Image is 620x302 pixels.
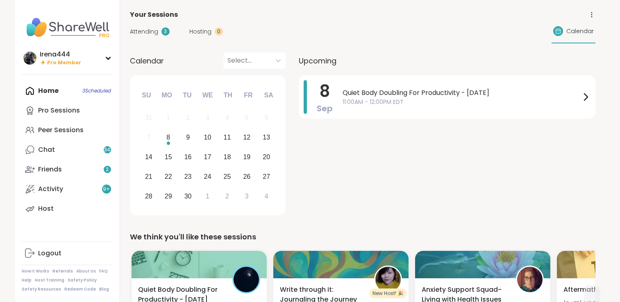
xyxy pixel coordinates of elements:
[22,277,32,283] a: Help
[104,146,110,153] span: 34
[140,149,158,166] div: Choose Sunday, September 14th, 2025
[184,171,192,182] div: 23
[566,27,594,36] span: Calendar
[47,59,81,66] span: Pro Member
[38,204,54,213] div: Host
[139,108,276,206] div: month 2025-09
[99,286,109,292] a: Blog
[145,171,152,182] div: 21
[165,151,172,162] div: 15
[186,132,190,143] div: 9
[258,187,275,205] div: Choose Saturday, October 4th, 2025
[369,288,407,298] div: New Host! 🎉
[218,168,236,185] div: Choose Thursday, September 25th, 2025
[179,129,197,146] div: Choose Tuesday, September 9th, 2025
[145,112,152,123] div: 31
[243,132,250,143] div: 12
[258,109,275,127] div: Not available Saturday, September 6th, 2025
[140,109,158,127] div: Not available Sunday, August 31st, 2025
[184,151,192,162] div: 16
[204,171,211,182] div: 24
[137,86,155,104] div: Su
[22,199,113,219] a: Host
[238,109,256,127] div: Not available Friday, September 5th, 2025
[263,132,270,143] div: 13
[22,268,49,274] a: How It Works
[159,149,177,166] div: Choose Monday, September 15th, 2025
[23,52,36,65] img: Irena444
[22,13,113,42] img: ShareWell Nav Logo
[224,132,231,143] div: 11
[258,149,275,166] div: Choose Saturday, September 20th, 2025
[140,168,158,185] div: Choose Sunday, September 21st, 2025
[215,27,223,36] div: 0
[199,129,216,146] div: Choose Wednesday, September 10th, 2025
[204,151,211,162] div: 17
[165,191,172,202] div: 29
[317,103,333,114] span: Sep
[238,149,256,166] div: Choose Friday, September 19th, 2025
[238,129,256,146] div: Choose Friday, September 12th, 2025
[130,10,178,20] span: Your Sessions
[99,268,108,274] a: FAQ
[178,86,196,104] div: Tu
[245,191,249,202] div: 3
[22,243,113,263] a: Logout
[265,112,268,123] div: 6
[204,132,211,143] div: 10
[68,277,97,283] a: Safety Policy
[140,187,158,205] div: Choose Sunday, September 28th, 2025
[375,267,401,292] img: stephanieann90
[179,109,197,127] div: Not available Tuesday, September 2nd, 2025
[179,168,197,185] div: Choose Tuesday, September 23rd, 2025
[198,86,216,104] div: We
[38,185,63,194] div: Activity
[258,168,275,185] div: Choose Saturday, September 27th, 2025
[159,168,177,185] div: Choose Monday, September 22nd, 2025
[258,129,275,146] div: Choose Saturday, September 13th, 2025
[147,132,150,143] div: 7
[38,249,61,258] div: Logout
[159,109,177,127] div: Not available Monday, September 1st, 2025
[22,160,113,179] a: Friends2
[243,171,250,182] div: 26
[22,101,113,120] a: Pro Sessions
[140,129,158,146] div: Not available Sunday, September 7th, 2025
[218,129,236,146] div: Choose Thursday, September 11th, 2025
[35,277,64,283] a: Host Training
[22,120,113,140] a: Peer Sessions
[224,171,231,182] div: 25
[199,168,216,185] div: Choose Wednesday, September 24th, 2025
[130,27,158,36] span: Attending
[179,187,197,205] div: Choose Tuesday, September 30th, 2025
[52,268,73,274] a: Referrals
[159,129,177,146] div: Choose Monday, September 8th, 2025
[64,286,96,292] a: Redeem Code
[218,109,236,127] div: Not available Thursday, September 4th, 2025
[218,187,236,205] div: Choose Thursday, October 2nd, 2025
[239,86,257,104] div: Fr
[161,27,170,36] div: 3
[103,186,110,193] span: 9 +
[238,187,256,205] div: Choose Friday, October 3rd, 2025
[343,88,581,98] span: Quiet Body Doubling For Productivity - [DATE]
[22,140,113,160] a: Chat34
[38,165,62,174] div: Friends
[38,126,84,135] div: Peer Sessions
[22,286,61,292] a: Safety Resources
[166,132,170,143] div: 8
[199,109,216,127] div: Not available Wednesday, September 3rd, 2025
[158,86,176,104] div: Mo
[343,98,581,106] span: 11:00AM - 12:00PM EDT
[38,145,55,154] div: Chat
[259,86,277,104] div: Sa
[184,191,192,202] div: 30
[206,112,209,123] div: 3
[199,187,216,205] div: Choose Wednesday, October 1st, 2025
[218,149,236,166] div: Choose Thursday, September 18th, 2025
[206,191,209,202] div: 1
[238,168,256,185] div: Choose Friday, September 26th, 2025
[130,55,164,66] span: Calendar
[22,179,113,199] a: Activity9+
[76,268,96,274] a: About Us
